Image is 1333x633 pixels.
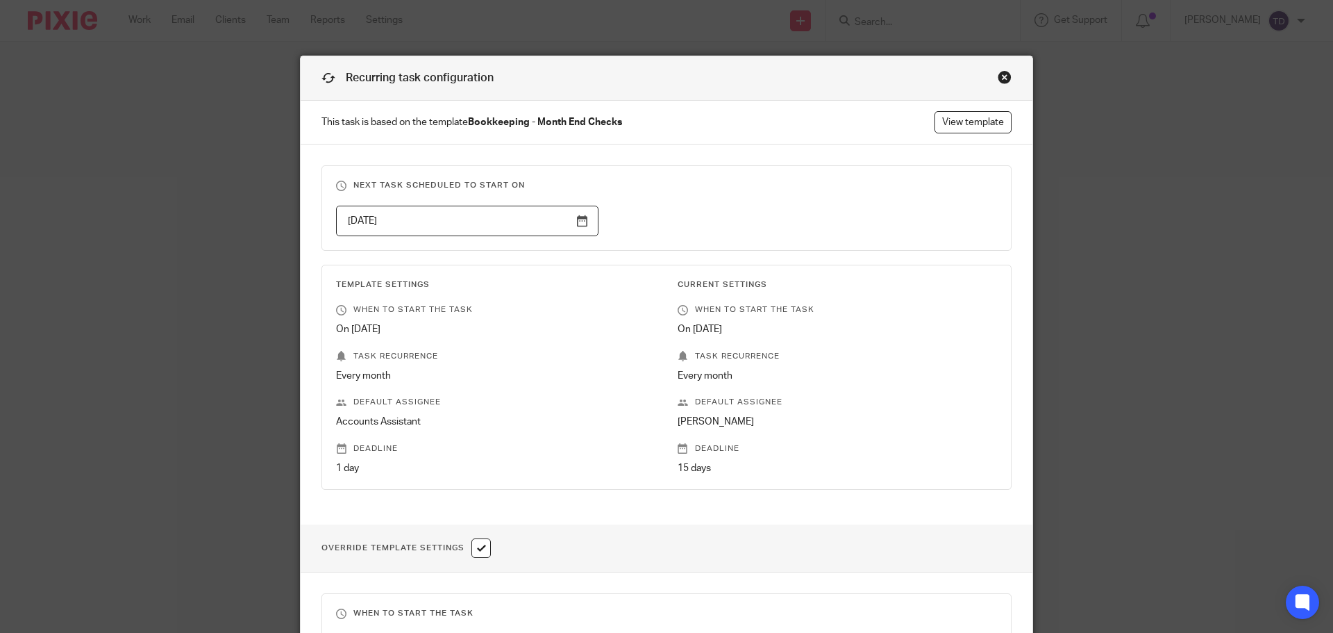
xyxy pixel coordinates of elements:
[678,443,997,454] p: Deadline
[678,415,997,429] p: [PERSON_NAME]
[336,369,655,383] p: Every month
[678,461,997,475] p: 15 days
[336,351,655,362] p: Task recurrence
[678,279,997,290] h3: Current Settings
[336,279,655,290] h3: Template Settings
[678,304,997,315] p: When to start the task
[998,70,1012,84] div: Close this dialog window
[321,70,494,86] h1: Recurring task configuration
[336,304,655,315] p: When to start the task
[336,415,655,429] p: Accounts Assistant
[678,322,997,336] p: On [DATE]
[468,117,622,127] strong: Bookkeeping - Month End Checks
[336,608,997,619] h3: When to start the task
[678,351,997,362] p: Task recurrence
[934,111,1012,133] a: View template
[678,397,997,408] p: Default assignee
[336,397,655,408] p: Default assignee
[336,461,655,475] p: 1 day
[336,180,997,191] h3: Next task scheduled to start on
[678,369,997,383] p: Every month
[336,443,655,454] p: Deadline
[321,115,622,129] span: This task is based on the template
[321,539,491,558] h1: Override Template Settings
[336,322,655,336] p: On [DATE]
